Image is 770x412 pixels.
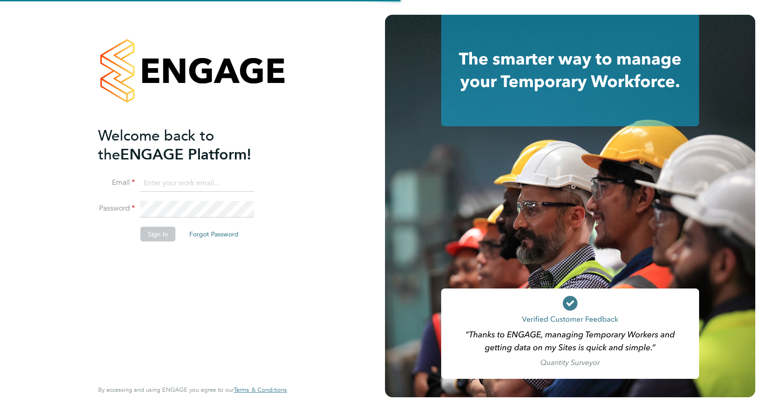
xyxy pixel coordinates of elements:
h2: ENGAGE Platform! [98,126,278,164]
a: Terms & Conditions [234,386,287,394]
button: Forgot Password [182,227,246,241]
label: Password [98,204,135,213]
label: Email [98,178,135,188]
input: Enter your work email... [140,175,254,192]
button: Sign In [140,227,175,241]
span: By accessing and using ENGAGE you agree to our [98,386,287,394]
span: Welcome back to the [98,127,214,164]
